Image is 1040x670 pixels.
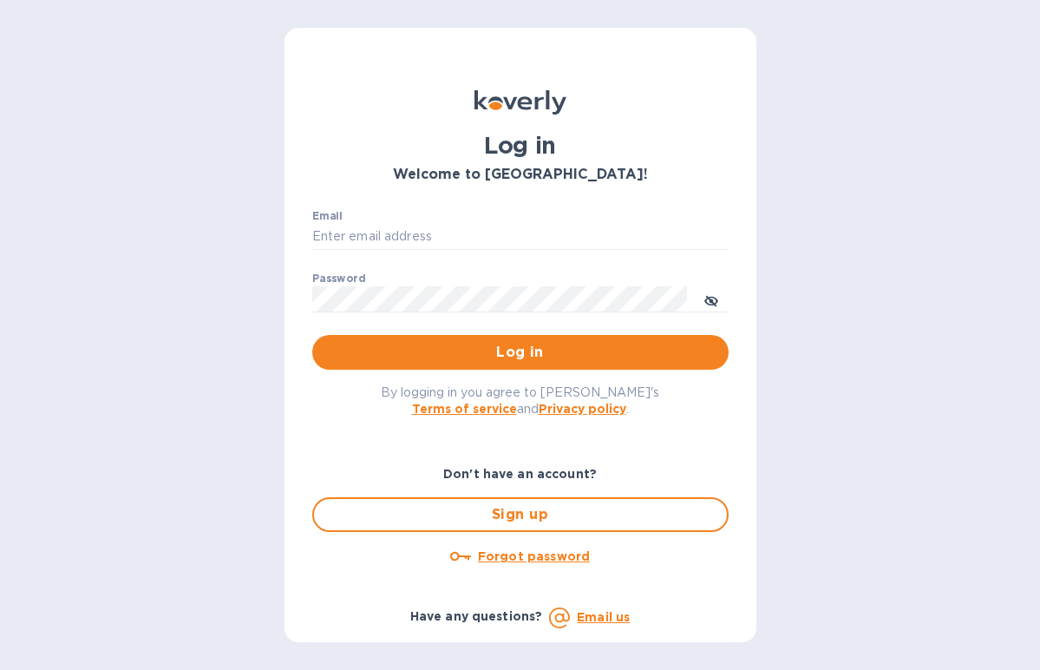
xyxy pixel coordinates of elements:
[312,132,729,160] h1: Log in
[412,402,517,416] a: Terms of service
[443,467,597,481] b: Don't have an account?
[478,549,590,563] u: Forgot password
[312,212,343,222] label: Email
[410,609,543,623] b: Have any questions?
[577,610,630,624] a: Email us
[539,402,626,416] a: Privacy policy
[312,224,729,250] input: Enter email address
[312,167,729,183] h3: Welcome to [GEOGRAPHIC_DATA]!
[381,385,659,416] span: By logging in you agree to [PERSON_NAME]'s and .
[312,335,729,370] button: Log in
[312,274,365,285] label: Password
[474,90,566,115] img: Koverly
[326,342,715,363] span: Log in
[312,497,729,532] button: Sign up
[328,504,713,525] span: Sign up
[694,282,729,317] button: toggle password visibility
